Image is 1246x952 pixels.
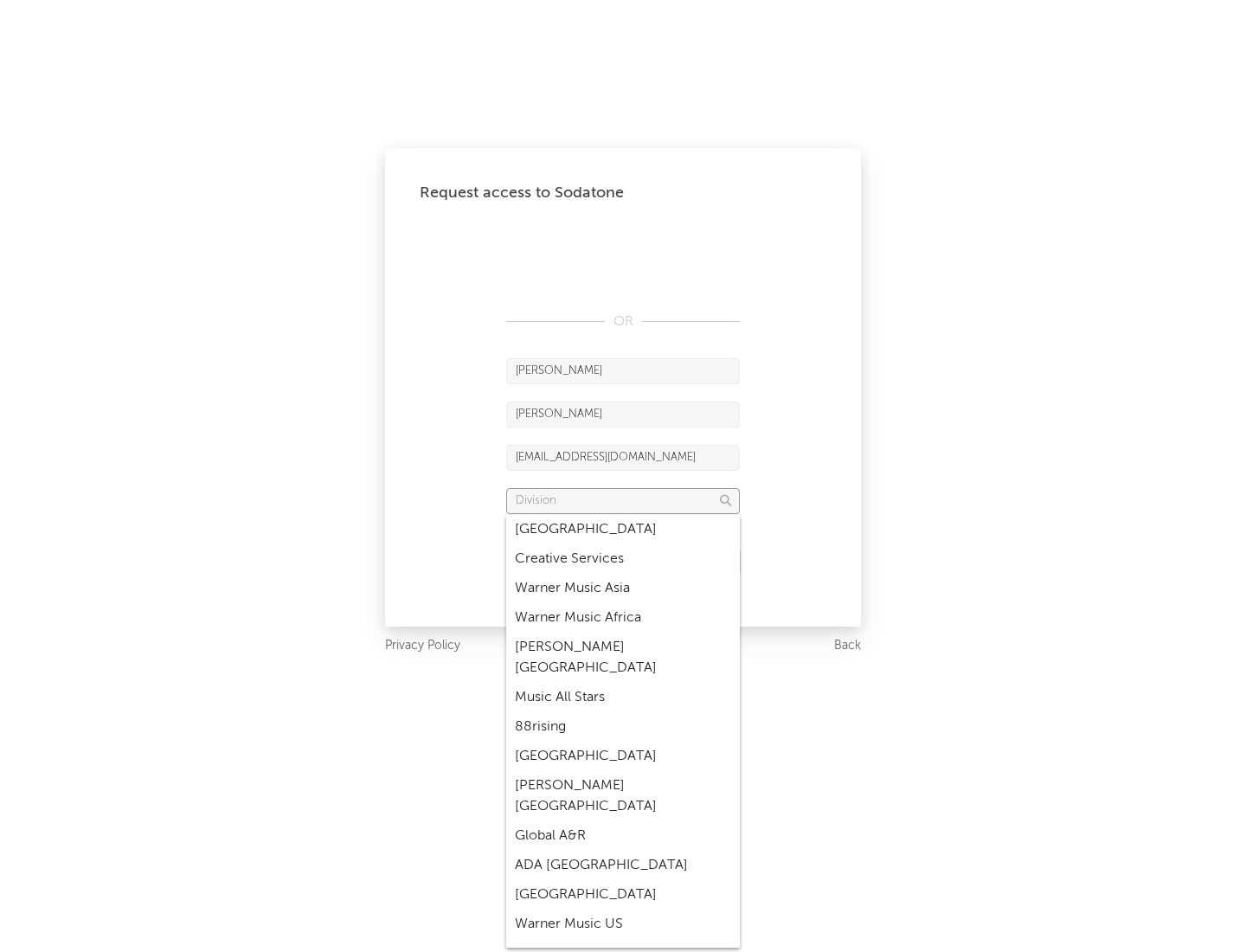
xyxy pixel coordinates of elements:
[506,445,740,471] input: Email
[506,821,740,851] div: Global A&R
[506,851,740,880] div: ADA [GEOGRAPHIC_DATA]
[506,712,740,742] div: 88rising
[420,183,826,203] div: Request access to Sodatone
[506,771,740,821] div: [PERSON_NAME] [GEOGRAPHIC_DATA]
[506,358,740,384] input: First Name
[506,402,740,428] input: Last Name
[385,635,460,657] a: Privacy Policy
[506,633,740,683] div: [PERSON_NAME] [GEOGRAPHIC_DATA]
[506,683,740,712] div: Music All Stars
[506,603,740,633] div: Warner Music Africa
[506,880,740,910] div: [GEOGRAPHIC_DATA]
[506,742,740,771] div: [GEOGRAPHIC_DATA]
[506,574,740,603] div: Warner Music Asia
[506,910,740,939] div: Warner Music US
[834,635,861,657] a: Back
[506,515,740,544] div: [GEOGRAPHIC_DATA]
[506,312,740,332] div: OR
[506,488,740,514] input: Division
[506,544,740,574] div: Creative Services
